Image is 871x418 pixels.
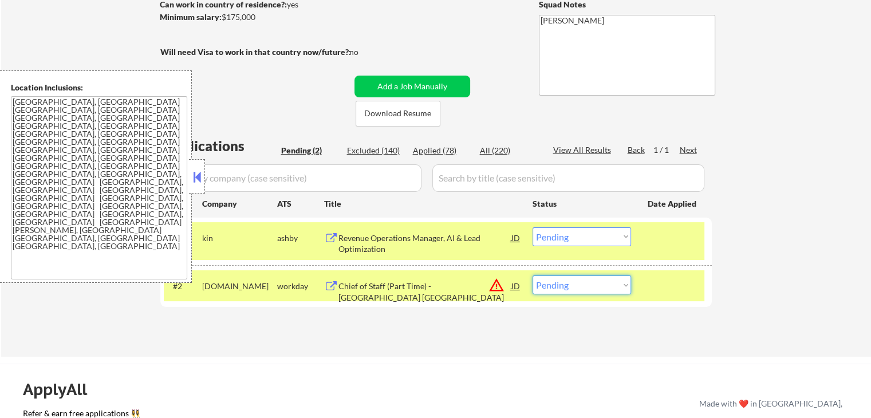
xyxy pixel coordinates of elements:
[23,380,100,399] div: ApplyAll
[202,198,277,210] div: Company
[432,164,704,192] input: Search by title (case sensitive)
[653,144,680,156] div: 1 / 1
[488,277,505,293] button: warning_amber
[324,198,522,210] div: Title
[160,47,351,57] strong: Will need Visa to work in that country now/future?:
[338,281,511,303] div: Chief of Staff (Part Time) - [GEOGRAPHIC_DATA] [GEOGRAPHIC_DATA]
[680,144,698,156] div: Next
[202,281,277,292] div: [DOMAIN_NAME]
[553,144,614,156] div: View All Results
[164,139,277,153] div: Applications
[173,281,193,292] div: #2
[338,232,511,255] div: Revenue Operations Manager, AI & Lead Optimization
[277,232,324,244] div: ashby
[202,232,277,244] div: kin
[354,76,470,97] button: Add a Job Manually
[11,82,187,93] div: Location Inclusions:
[349,46,382,58] div: no
[648,198,698,210] div: Date Applied
[510,227,522,248] div: JD
[628,144,646,156] div: Back
[164,164,421,192] input: Search by company (case sensitive)
[356,101,440,127] button: Download Resume
[480,145,537,156] div: All (220)
[533,193,631,214] div: Status
[413,145,470,156] div: Applied (78)
[347,145,404,156] div: Excluded (140)
[160,11,350,23] div: $175,000
[277,198,324,210] div: ATS
[160,12,222,22] strong: Minimum salary:
[281,145,338,156] div: Pending (2)
[277,281,324,292] div: workday
[510,275,522,296] div: JD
